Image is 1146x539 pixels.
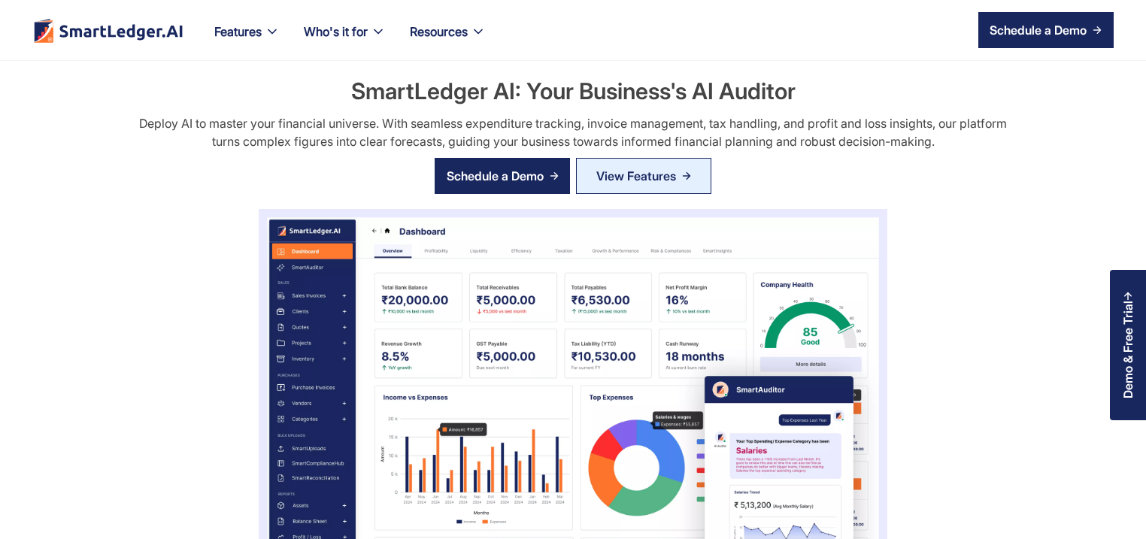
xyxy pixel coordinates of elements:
a: Schedule a Demo [978,12,1114,48]
a: home [32,18,184,43]
img: arrow right icon [550,171,559,180]
div: View Features [596,164,676,188]
div: Demo & Free Trial [1121,301,1135,398]
div: Schedule a Demo [447,167,544,185]
a: Schedule a Demo [435,158,570,194]
img: footer logo [32,18,184,43]
img: Arrow Right Blue [682,171,691,180]
a: View Features [576,158,711,194]
div: Schedule a Demo [990,21,1087,39]
div: Resources [398,21,498,60]
div: Features [202,21,292,60]
h2: SmartLedger AI: Your Business's AI Auditor [351,75,796,107]
div: Who's it for [292,21,398,60]
div: Deploy AI to master your financial universe. With seamless expenditure tracking, invoice manageme... [128,114,1017,150]
img: arrow right icon [1093,26,1102,35]
div: Features [214,21,262,42]
div: Resources [410,21,468,42]
div: Who's it for [304,21,368,42]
